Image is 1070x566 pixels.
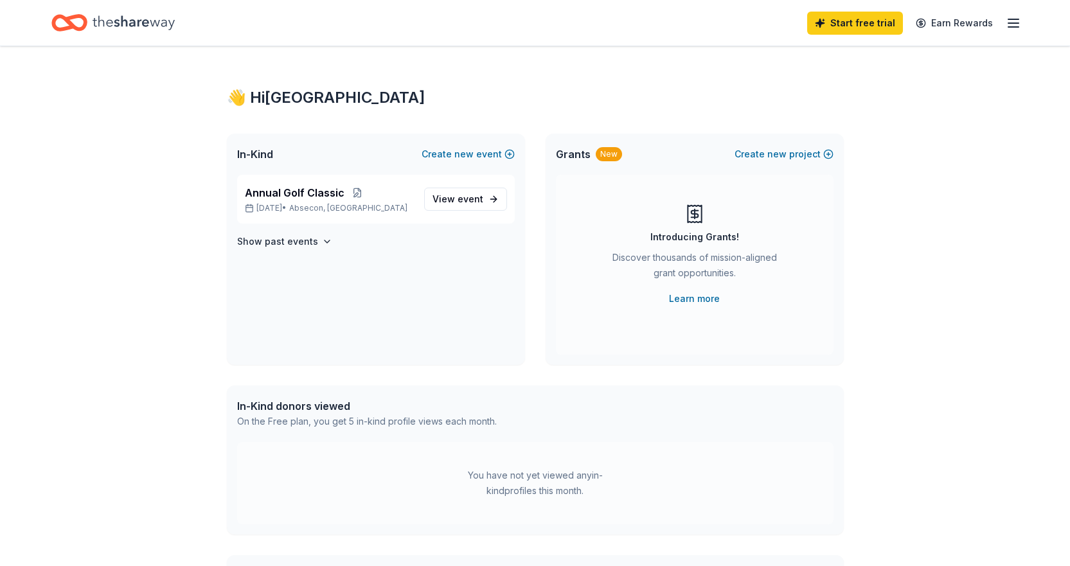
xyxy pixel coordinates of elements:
[767,146,787,162] span: new
[237,234,318,249] h4: Show past events
[607,250,782,286] div: Discover thousands of mission-aligned grant opportunities.
[422,146,515,162] button: Createnewevent
[596,147,622,161] div: New
[735,146,834,162] button: Createnewproject
[237,398,497,414] div: In-Kind donors viewed
[432,191,483,207] span: View
[289,203,407,213] span: Absecon, [GEOGRAPHIC_DATA]
[245,203,414,213] p: [DATE] •
[237,234,332,249] button: Show past events
[237,146,273,162] span: In-Kind
[51,8,175,38] a: Home
[424,188,507,211] a: View event
[454,146,474,162] span: new
[650,229,739,245] div: Introducing Grants!
[908,12,1001,35] a: Earn Rewards
[458,193,483,204] span: event
[807,12,903,35] a: Start free trial
[227,87,844,108] div: 👋 Hi [GEOGRAPHIC_DATA]
[245,185,344,200] span: Annual Golf Classic
[237,414,497,429] div: On the Free plan, you get 5 in-kind profile views each month.
[455,468,616,499] div: You have not yet viewed any in-kind profiles this month.
[669,291,720,306] a: Learn more
[556,146,591,162] span: Grants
